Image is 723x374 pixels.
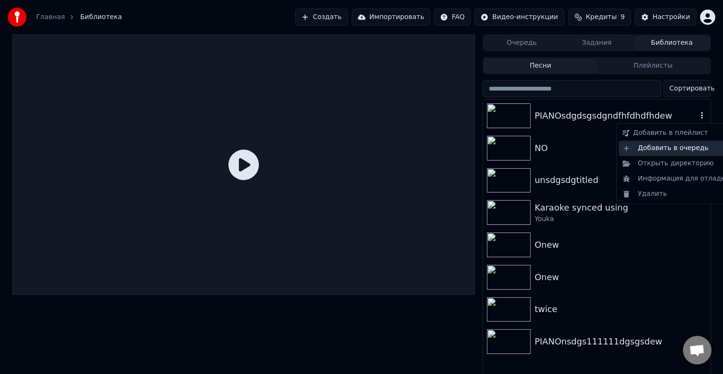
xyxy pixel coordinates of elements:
div: twice [535,303,706,316]
button: Песни [484,59,597,73]
span: Сортировать [670,84,715,93]
button: FAQ [434,9,471,26]
nav: breadcrumb [36,12,122,22]
div: Karaoke synced using [535,201,706,214]
div: PIANOsdgdsgsdgndfhfdhdfhdew [535,109,697,122]
button: Импортировать [352,9,431,26]
div: PIANOnsdgs111111dgsgsdew [535,335,706,348]
span: 9 [621,12,625,22]
span: Кредиты [586,12,617,22]
a: Главная [36,12,65,22]
button: Видео-инструкции [475,9,564,26]
div: Настройки [653,12,690,22]
div: Youka [535,214,706,224]
div: Onew [535,238,706,252]
div: Onew [535,271,706,284]
img: youka [8,8,27,27]
button: Очередь [484,36,559,50]
button: Плейлисты [597,59,710,73]
button: Кредиты9 [568,9,631,26]
button: Библиотека [634,36,710,50]
button: Создать [295,9,347,26]
span: Библиотека [80,12,122,22]
div: NO [535,142,706,155]
div: unsdgsdgtitled [535,173,706,187]
button: Задания [559,36,634,50]
a: Открытый чат [683,336,712,364]
button: Настройки [635,9,696,26]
